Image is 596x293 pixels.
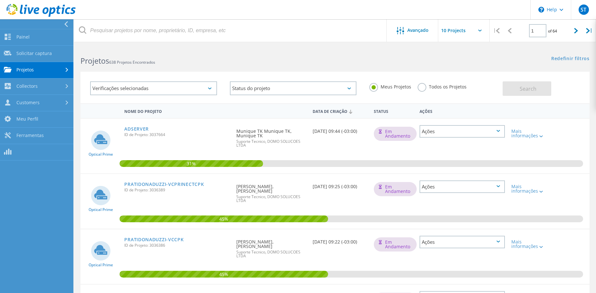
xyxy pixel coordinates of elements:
[233,119,309,154] div: Munique TK Munique TK, Munique TK
[124,188,230,192] span: ID de Projeto: 3036389
[124,127,149,131] a: ADSERVER
[74,19,387,42] input: Pesquisar projetos por nome, proprietário, ID, empresa, etc
[124,237,184,242] a: PRATIDONADUZZI-VCCPK
[416,105,508,117] div: Ações
[551,56,590,62] a: Redefinir filtros
[233,174,309,209] div: [PERSON_NAME], [PERSON_NAME]
[236,250,306,258] span: Suporte Tecnico, DOMO SOLUCOES LTDA
[309,229,371,251] div: [DATE] 09:22 (-03:00)
[374,237,417,252] div: Em andamento
[121,105,233,117] div: Nome do Projeto
[124,133,230,137] span: ID de Projeto: 3037664
[233,229,309,264] div: [PERSON_NAME], [PERSON_NAME]
[89,208,113,212] span: Optical Prime
[124,182,204,187] a: PRATIDONADUZZI-VCPRINECTCPK
[230,81,357,95] div: Status do projeto
[119,215,328,221] span: 45%
[511,240,545,249] div: Mais informações
[503,81,551,96] button: Search
[124,243,230,247] span: ID de Projeto: 3036386
[520,85,536,92] span: Search
[490,19,503,42] div: |
[80,56,109,66] b: Projetos
[538,7,544,13] svg: \n
[236,195,306,203] span: Suporte Tecnico, DOMO SOLUCOES LTDA
[89,152,113,156] span: Optical Prime
[420,236,505,248] div: Ações
[511,129,545,138] div: Mais informações
[420,180,505,193] div: Ações
[119,160,263,166] span: 31%
[90,81,217,95] div: Verificações selecionadas
[511,184,545,193] div: Mais informações
[309,105,371,117] div: Data de Criação
[309,119,371,140] div: [DATE] 09:44 (-03:00)
[420,125,505,138] div: Ações
[548,28,557,34] span: of 64
[418,83,467,89] label: Todos os Projetos
[581,7,586,12] span: ST
[119,271,328,277] span: 45%
[89,263,113,267] span: Optical Prime
[109,60,155,65] span: 638 Projetos Encontrados
[583,19,596,42] div: |
[309,174,371,195] div: [DATE] 09:25 (-03:00)
[374,127,417,141] div: Em andamento
[374,182,417,196] div: Em andamento
[369,83,411,89] label: Meus Projetos
[236,140,306,147] span: Suporte Tecnico, DOMO SOLUCOES LTDA
[6,14,76,18] a: Live Optics Dashboard
[407,28,429,32] span: Avançado
[371,105,416,117] div: Status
